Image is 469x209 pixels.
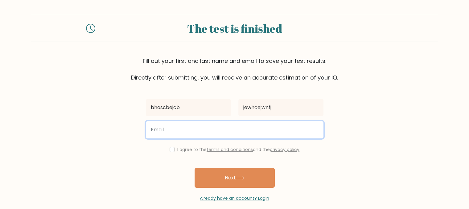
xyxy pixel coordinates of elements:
button: Next [195,168,275,188]
div: Fill out your first and last name and email to save your test results. Directly after submitting,... [31,57,438,82]
input: Last name [238,99,323,116]
input: Email [146,121,323,138]
a: terms and conditions [207,146,253,153]
div: The test is finished [103,20,367,37]
input: First name [146,99,231,116]
a: Already have an account? Login [200,195,269,201]
label: I agree to the and the [177,146,299,153]
a: privacy policy [270,146,299,153]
